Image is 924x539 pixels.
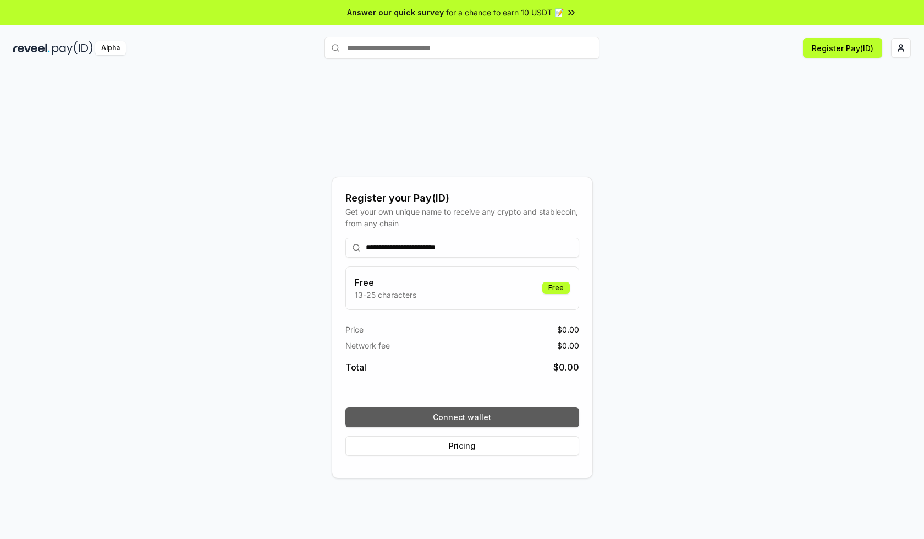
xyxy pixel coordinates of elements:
span: $ 0.00 [553,361,579,374]
div: Free [542,282,570,294]
span: Price [345,324,364,335]
span: $ 0.00 [557,340,579,351]
button: Connect wallet [345,407,579,427]
button: Register Pay(ID) [803,38,882,58]
span: $ 0.00 [557,324,579,335]
span: Answer our quick survey [347,7,444,18]
span: Total [345,361,366,374]
span: Network fee [345,340,390,351]
h3: Free [355,276,416,289]
img: pay_id [52,41,93,55]
span: for a chance to earn 10 USDT 📝 [446,7,564,18]
button: Pricing [345,436,579,456]
div: Get your own unique name to receive any crypto and stablecoin, from any chain [345,206,579,229]
img: reveel_dark [13,41,50,55]
div: Register your Pay(ID) [345,190,579,206]
p: 13-25 characters [355,289,416,301]
div: Alpha [95,41,126,55]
